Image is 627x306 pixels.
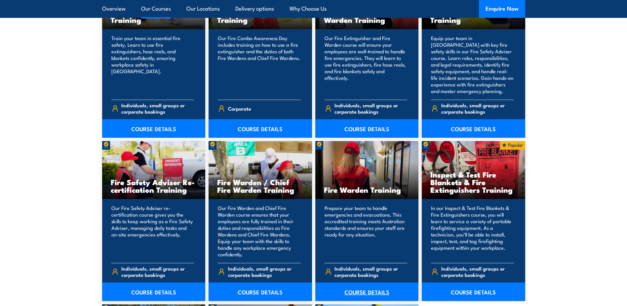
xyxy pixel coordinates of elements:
h3: Fire Extinguisher / Fire Warden Training [324,8,410,24]
span: Individuals, small groups or corporate bookings [121,265,194,278]
span: Individuals, small groups or corporate bookings [121,102,194,115]
a: COURSE DETAILS [209,282,312,301]
p: Our Fire Warden and Chief Fire Warden course ensures that your employees are fully trained in the... [218,205,301,258]
span: Individuals, small groups or corporate bookings [228,265,301,278]
h3: Fire Warden Training [324,186,410,193]
p: Prepare your team to handle emergencies and evacuations. This accredited training meets Australia... [325,205,408,258]
p: Our Fire Extinguisher and Fire Warden course will ensure your employees are well-trained to handl... [325,35,408,94]
a: COURSE DETAILS [209,119,312,138]
h3: Fire Safety Adviser Re-certification Training [111,178,197,193]
span: Corporate [228,103,251,114]
p: In our Inspect & Test Fire Blankets & Fire Extinguishers course, you will learn to service a vari... [431,205,514,258]
a: COURSE DETAILS [422,282,525,301]
h3: Inspect & Test Fire Blankets & Fire Extinguishers Training [430,171,517,193]
p: Our Fire Safety Adviser re-certification course gives you the skills to keep working as a Fire Sa... [111,205,194,258]
p: Our Fire Combo Awareness Day includes training on how to use a fire extinguisher and the duties o... [218,35,301,94]
h3: Fire Safety Adviser Training [430,8,517,24]
a: COURSE DETAILS [315,282,419,301]
a: COURSE DETAILS [102,282,206,301]
p: Equip your team in [GEOGRAPHIC_DATA] with key fire safety skills in our Fire Safety Adviser cours... [431,35,514,94]
a: COURSE DETAILS [315,119,419,138]
span: Individuals, small groups or corporate bookings [441,102,514,115]
a: COURSE DETAILS [422,119,525,138]
span: Individuals, small groups or corporate bookings [334,102,407,115]
h3: Fire Extinguisher Training [111,8,197,24]
a: COURSE DETAILS [102,119,206,138]
span: Individuals, small groups or corporate bookings [441,265,514,278]
p: Train your team in essential fire safety. Learn to use fire extinguishers, hose reels, and blanke... [111,35,194,94]
span: Individuals, small groups or corporate bookings [334,265,407,278]
h3: Fire Warden / Chief Fire Warden Training [217,178,303,193]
